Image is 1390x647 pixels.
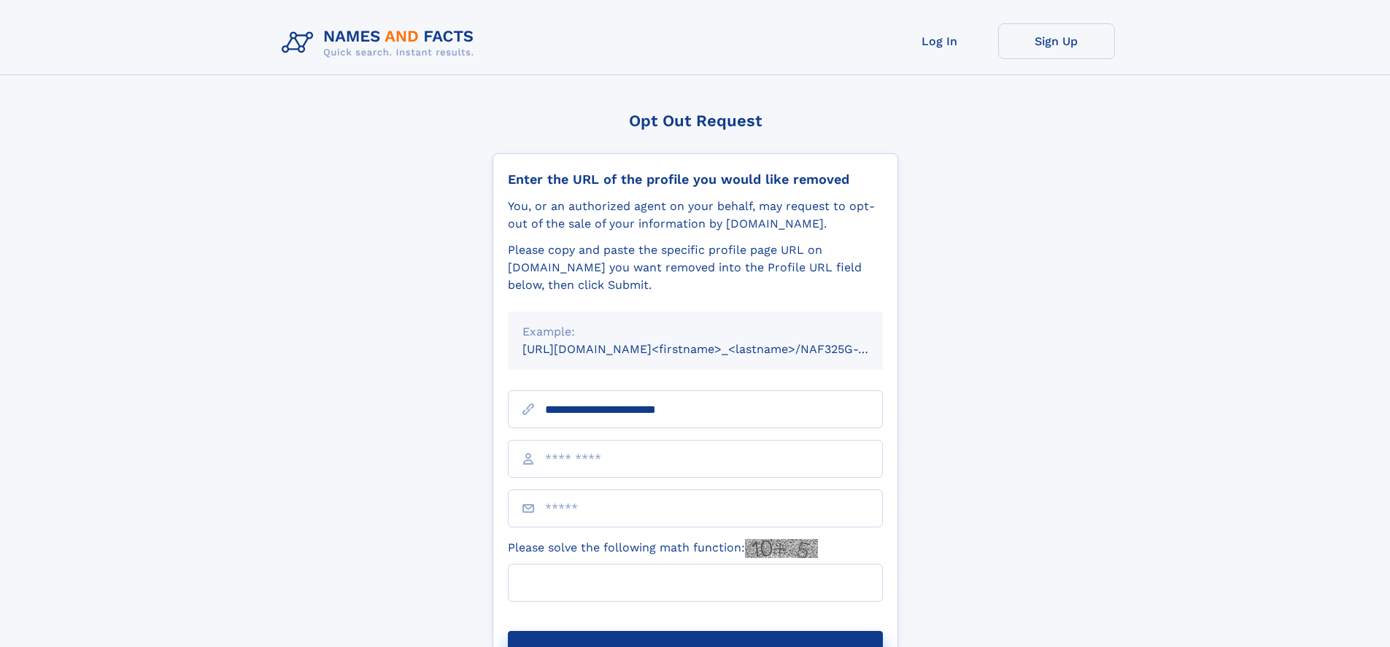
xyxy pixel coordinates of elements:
div: Enter the URL of the profile you would like removed [508,171,883,187]
small: [URL][DOMAIN_NAME]<firstname>_<lastname>/NAF325G-xxxxxxxx [522,342,911,356]
label: Please solve the following math function: [508,539,818,558]
a: Sign Up [998,23,1115,59]
div: You, or an authorized agent on your behalf, may request to opt-out of the sale of your informatio... [508,198,883,233]
div: Please copy and paste the specific profile page URL on [DOMAIN_NAME] you want removed into the Pr... [508,241,883,294]
div: Example: [522,323,868,341]
img: Logo Names and Facts [276,23,486,63]
a: Log In [881,23,998,59]
div: Opt Out Request [493,112,898,130]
